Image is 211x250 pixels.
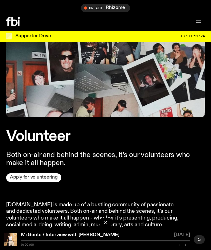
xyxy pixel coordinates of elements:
p: Both on-air and behind the scenes, it’s our volunteers who make it all happen. [6,151,205,167]
span: [DATE] [174,233,190,239]
span: 07:09:21:24 [181,34,205,38]
span: 0:00:00 [21,243,34,246]
button: On AirRhizome [81,4,130,12]
h3: Supporter Drive [15,34,51,38]
a: Mi Gente / Interview with [PERSON_NAME] [21,232,120,237]
h1: Volunteer [6,130,205,143]
span: -:--:-- [177,243,190,246]
a: Apply for volunteering [6,173,61,182]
